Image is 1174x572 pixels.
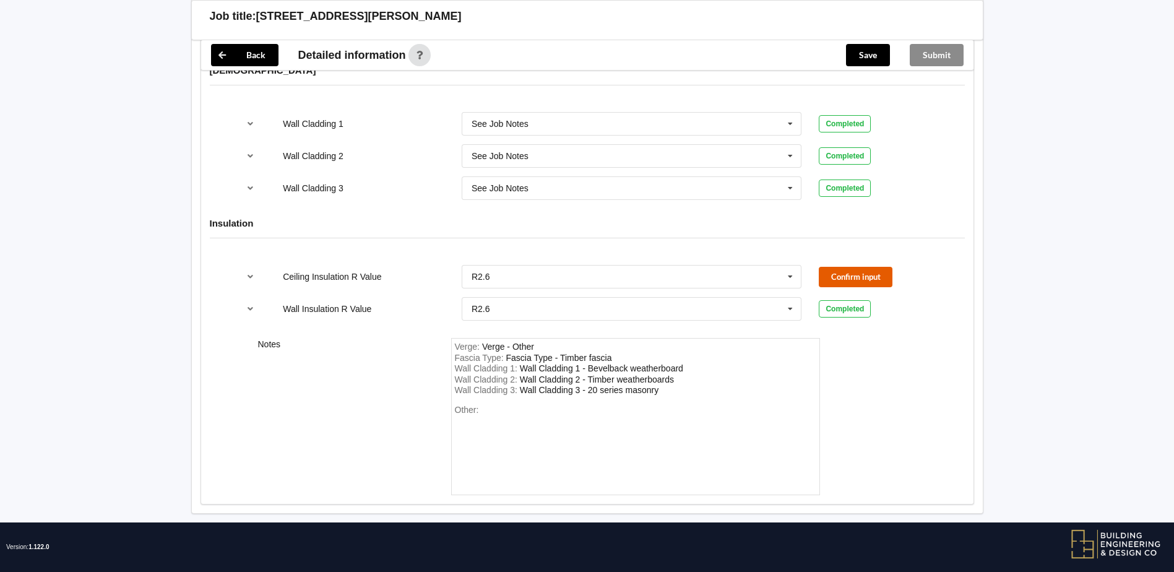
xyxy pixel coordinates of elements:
div: Verge [482,342,534,352]
div: Completed [819,300,871,318]
span: Version: [6,522,50,572]
label: Wall Insulation R Value [283,304,371,314]
span: Fascia Type : [455,353,506,363]
div: FasciaType [506,353,612,363]
span: 1.122.0 [28,544,49,550]
button: reference-toggle [238,298,262,320]
label: Wall Cladding 3 [283,183,343,193]
span: Wall Cladding 1 : [455,363,520,373]
div: See Job Notes [472,184,529,193]
div: Completed [819,180,871,197]
img: BEDC logo [1071,529,1162,560]
button: reference-toggle [238,113,262,135]
div: R2.6 [472,305,490,313]
span: Verge : [455,342,482,352]
div: Completed [819,115,871,132]
span: Wall Cladding 3 : [455,385,520,395]
label: Ceiling Insulation R Value [283,272,381,282]
div: See Job Notes [472,152,529,160]
div: Notes [249,338,442,495]
h4: Insulation [210,217,965,229]
button: Confirm input [819,267,892,287]
div: WallCladding1 [520,363,683,373]
span: Wall Cladding 2 : [455,375,520,384]
button: reference-toggle [238,177,262,199]
label: Wall Cladding 1 [283,119,343,129]
form: notes-field [451,338,820,495]
div: See Job Notes [472,119,529,128]
span: Other: [455,405,479,415]
label: Wall Cladding 2 [283,151,343,161]
button: Back [211,44,278,66]
button: reference-toggle [238,266,262,288]
h3: Job title: [210,9,256,24]
div: WallCladding2 [520,375,674,384]
button: reference-toggle [238,145,262,167]
div: WallCladding3 [520,385,658,395]
div: R2.6 [472,272,490,281]
button: Save [846,44,890,66]
span: Detailed information [298,50,406,61]
h3: [STREET_ADDRESS][PERSON_NAME] [256,9,462,24]
div: Completed [819,147,871,165]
